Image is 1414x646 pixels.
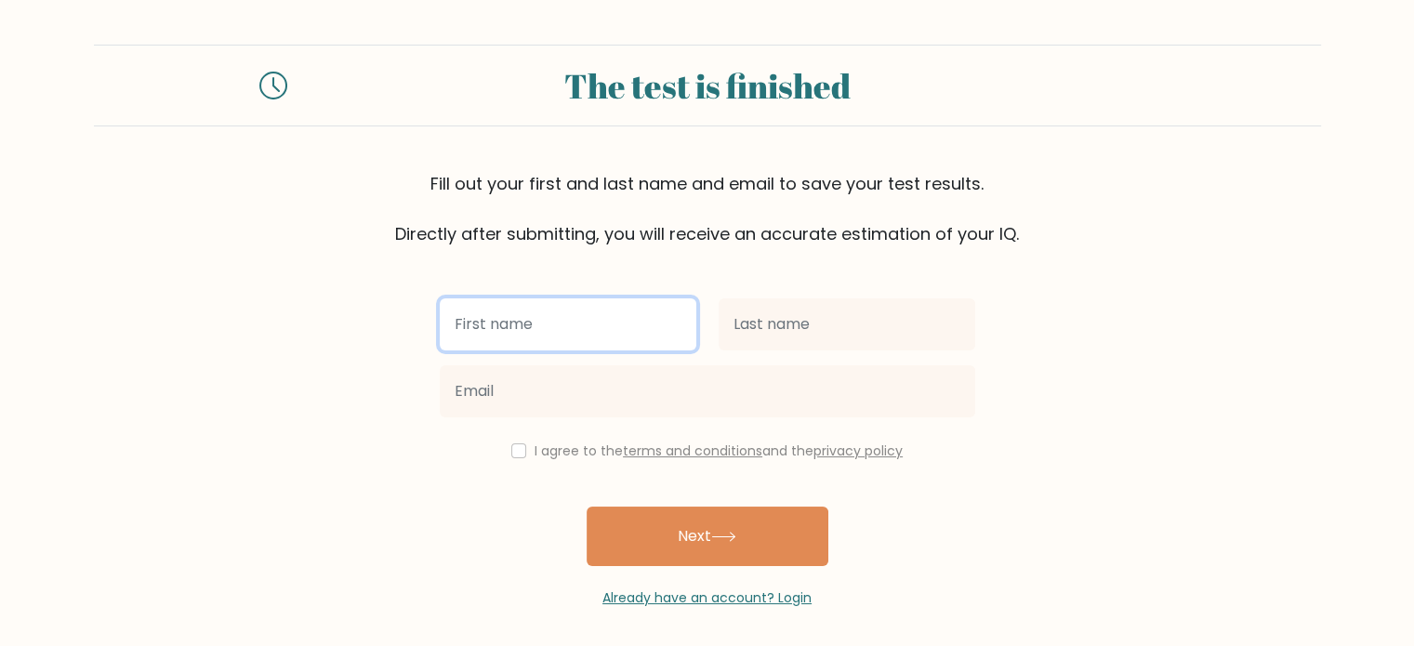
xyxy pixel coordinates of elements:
a: Already have an account? Login [602,588,812,607]
a: privacy policy [813,442,903,460]
input: Last name [719,298,975,350]
input: Email [440,365,975,417]
label: I agree to the and the [535,442,903,460]
div: Fill out your first and last name and email to save your test results. Directly after submitting,... [94,171,1321,246]
a: terms and conditions [623,442,762,460]
input: First name [440,298,696,350]
div: The test is finished [310,60,1105,111]
button: Next [587,507,828,566]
